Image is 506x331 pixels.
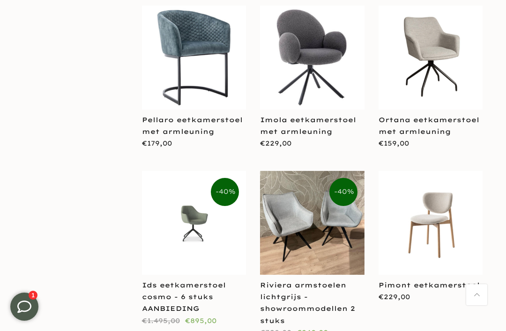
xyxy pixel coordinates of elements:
span: €179,00 [142,139,172,147]
span: €895,00 [185,316,216,325]
a: Ortana eetkamerstoel met armleuning [379,116,479,136]
span: €229,00 [260,139,291,147]
a: Terug naar boven [466,284,487,305]
a: Riviera armstoelen lichtgrijs - showroommodellen 2 stuks [260,281,355,325]
span: €229,00 [379,293,410,301]
a: Pellaro eetkamerstoel met armleuning [142,116,243,136]
a: Ids eetkamerstoel cosmo - 6 stuks AANBIEDING [142,281,226,313]
iframe: toggle-frame [1,283,48,330]
a: Imola eetkamerstoel met armleuning [260,116,356,136]
span: €1.495,00 [142,316,180,325]
span: €159,00 [379,139,409,147]
a: Pimont eetkamerstoel [379,281,480,289]
span: -40% [329,178,357,206]
span: -40% [211,178,239,206]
